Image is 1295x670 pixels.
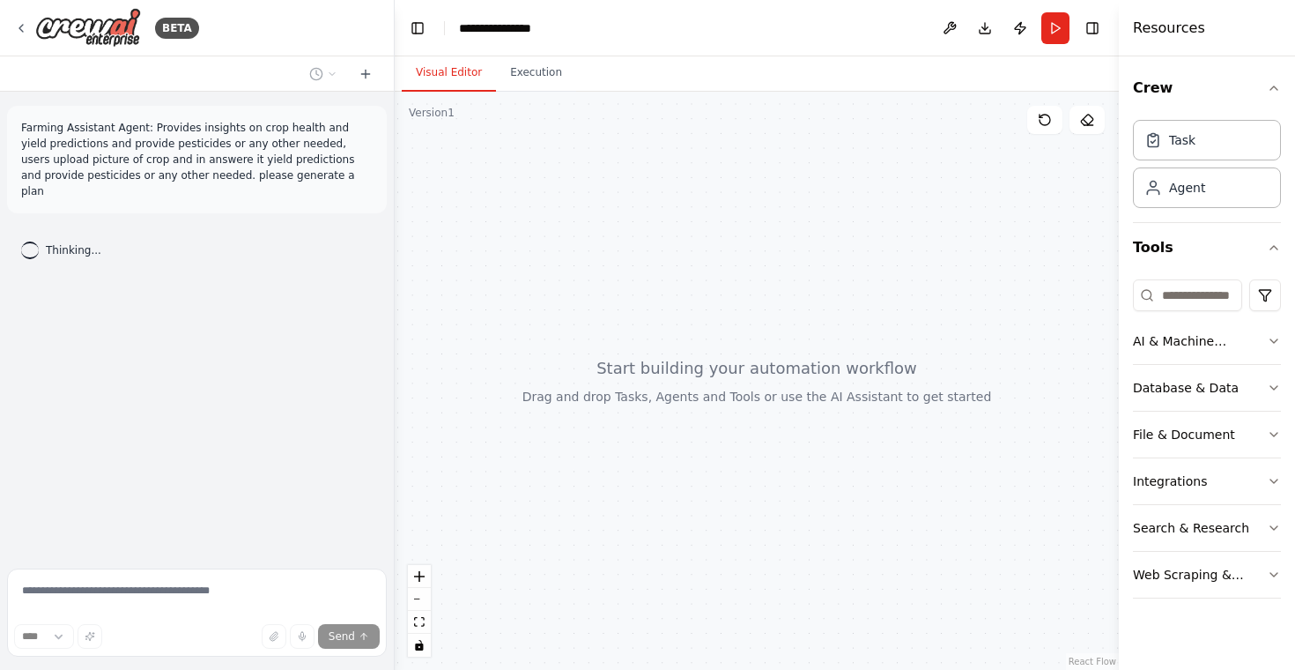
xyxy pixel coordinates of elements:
[1133,18,1205,39] h4: Resources
[1133,458,1281,504] button: Integrations
[1133,63,1281,113] button: Crew
[329,629,355,644] span: Send
[1169,179,1205,197] div: Agent
[351,63,380,85] button: Start a new chat
[262,624,286,649] button: Upload files
[1069,657,1116,666] a: React Flow attribution
[1169,131,1195,149] div: Task
[1133,113,1281,222] div: Crew
[1133,519,1249,537] div: Search & Research
[1133,552,1281,598] button: Web Scraping & Browsing
[1133,318,1281,364] button: AI & Machine Learning
[1133,223,1281,272] button: Tools
[21,120,373,199] p: Farming Assistant Agent: Provides insights on crop health and yield predictions and provide pesti...
[290,624,314,649] button: Click to speak your automation idea
[459,19,531,37] nav: breadcrumb
[1133,426,1235,443] div: File & Document
[302,63,344,85] button: Switch to previous chat
[1133,272,1281,613] div: Tools
[405,16,430,41] button: Hide left sidebar
[408,634,431,657] button: toggle interactivity
[408,565,431,588] button: zoom in
[408,611,431,634] button: fit view
[318,624,380,649] button: Send
[408,588,431,611] button: zoom out
[409,106,455,120] div: Version 1
[1133,365,1281,411] button: Database & Data
[1133,379,1239,397] div: Database & Data
[1133,332,1267,350] div: AI & Machine Learning
[46,243,101,257] span: Thinking...
[402,55,496,92] button: Visual Editor
[1133,566,1267,584] div: Web Scraping & Browsing
[78,624,102,649] button: Improve this prompt
[408,565,431,657] div: React Flow controls
[35,8,141,48] img: Logo
[1133,505,1281,551] button: Search & Research
[496,55,576,92] button: Execution
[155,18,199,39] div: BETA
[1133,412,1281,458] button: File & Document
[1080,16,1105,41] button: Hide right sidebar
[1133,473,1207,490] div: Integrations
